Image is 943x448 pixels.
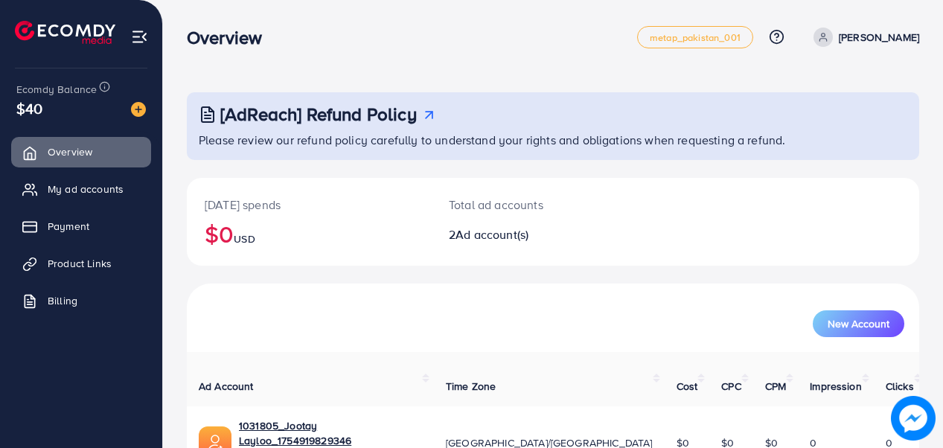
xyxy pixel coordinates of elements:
[11,211,151,241] a: Payment
[891,396,936,441] img: image
[131,102,146,117] img: image
[828,319,889,329] span: New Account
[205,220,413,248] h2: $0
[455,226,528,243] span: Ad account(s)
[16,97,42,119] span: $40
[11,249,151,278] a: Product Links
[677,379,698,394] span: Cost
[205,196,413,214] p: [DATE] spends
[650,33,741,42] span: metap_pakistan_001
[446,379,496,394] span: Time Zone
[886,379,914,394] span: Clicks
[199,379,254,394] span: Ad Account
[810,379,862,394] span: Impression
[15,21,115,44] img: logo
[199,131,910,149] p: Please review our refund policy carefully to understand your rights and obligations when requesti...
[234,231,255,246] span: USD
[449,228,596,242] h2: 2
[637,26,753,48] a: metap_pakistan_001
[48,256,112,271] span: Product Links
[11,286,151,316] a: Billing
[11,137,151,167] a: Overview
[808,28,919,47] a: [PERSON_NAME]
[48,144,92,159] span: Overview
[48,219,89,234] span: Payment
[813,310,904,337] button: New Account
[449,196,596,214] p: Total ad accounts
[765,379,786,394] span: CPM
[11,174,151,204] a: My ad accounts
[48,293,77,308] span: Billing
[131,28,148,45] img: menu
[220,103,417,125] h3: [AdReach] Refund Policy
[721,379,741,394] span: CPC
[48,182,124,196] span: My ad accounts
[839,28,919,46] p: [PERSON_NAME]
[187,27,274,48] h3: Overview
[16,82,97,97] span: Ecomdy Balance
